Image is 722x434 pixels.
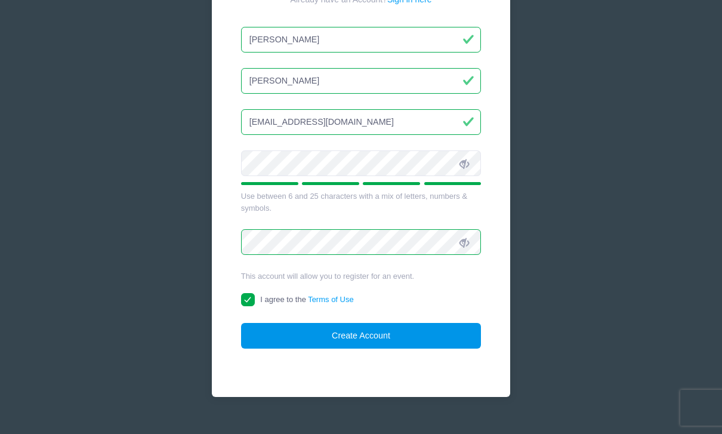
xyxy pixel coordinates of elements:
[260,295,353,304] span: I agree to the
[241,270,482,282] div: This account will allow you to register for an event.
[241,109,482,135] input: Email
[308,295,354,304] a: Terms of Use
[241,293,255,307] input: I agree to theTerms of Use
[241,68,482,94] input: Last Name
[241,323,482,349] button: Create Account
[241,27,482,53] input: First Name
[241,190,482,214] div: Use between 6 and 25 characters with a mix of letters, numbers & symbols.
